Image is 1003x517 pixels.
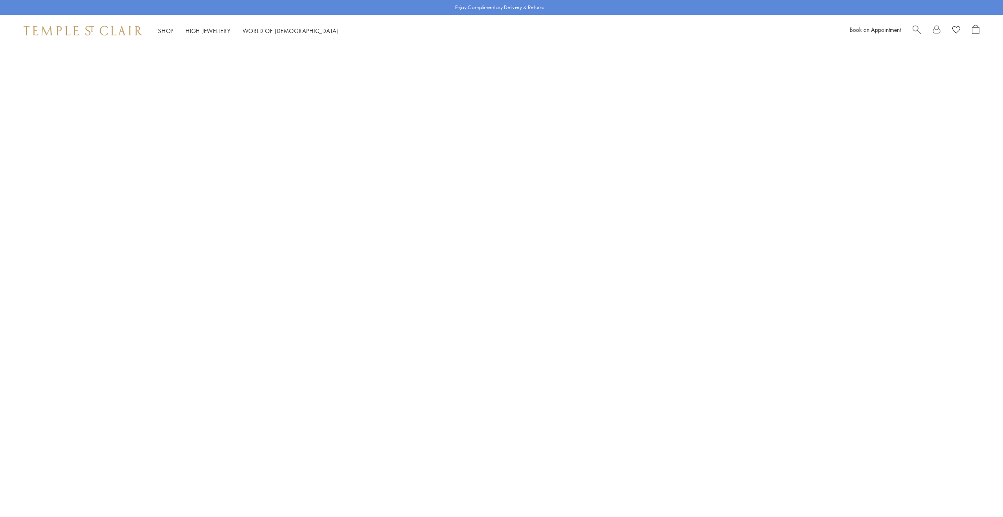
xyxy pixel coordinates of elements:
[972,25,979,37] a: Open Shopping Bag
[186,27,231,35] a: High JewelleryHigh Jewellery
[24,26,142,35] img: Temple St. Clair
[952,25,960,37] a: View Wishlist
[455,4,544,11] p: Enjoy Complimentary Delivery & Returns
[850,26,901,33] a: Book an Appointment
[242,27,339,35] a: World of [DEMOGRAPHIC_DATA]World of [DEMOGRAPHIC_DATA]
[913,25,921,37] a: Search
[158,26,339,36] nav: Main navigation
[158,27,174,35] a: ShopShop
